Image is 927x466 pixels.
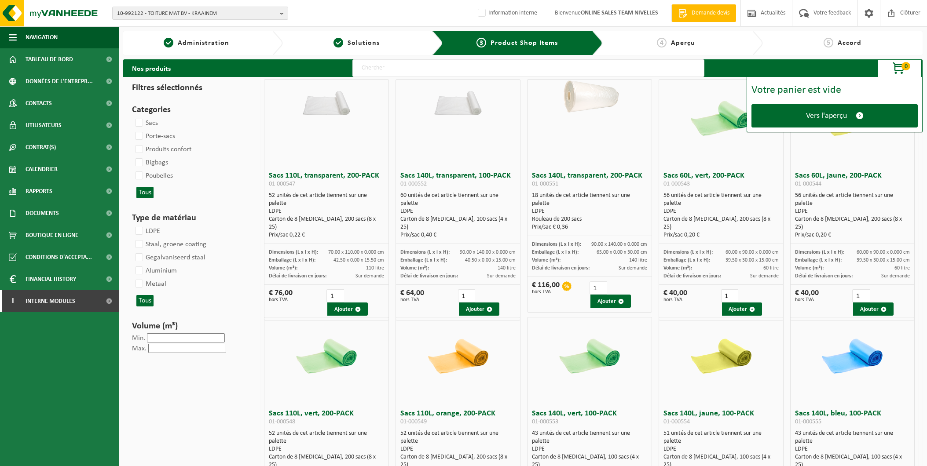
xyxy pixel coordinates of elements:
div: € 40,00 [795,289,819,302]
span: 01-000551 [532,181,558,187]
img: 01-000543 [684,80,758,154]
h3: Categories [132,103,248,116]
div: 60 unités de cet article tiennent sur une palette [400,192,516,239]
span: Délai de livraison en jours: [663,273,721,279]
span: Sur demande [487,273,516,279]
span: 60 litre [763,266,779,271]
span: 10-992122 - TOITURE MAT BV - KRAAINEM [117,7,276,20]
div: 56 unités de cet article tiennent sur une palette [795,192,910,239]
span: 01-000555 [795,419,821,425]
button: Ajouter [590,295,631,308]
img: 01-000547 [289,80,364,117]
input: 1 [590,281,607,295]
span: 40.50 x 0.00 x 15.00 cm [465,258,516,263]
label: Staal, groene coating [133,238,206,251]
img: 01-000549 [421,317,495,392]
span: Utilisateurs [26,114,62,136]
div: Prix/sac € 0,36 [532,223,647,231]
strong: ONLINE SALES TEAM NIVELLES [581,10,658,16]
h3: Sacs 110L, vert, 200-PACK [269,410,384,427]
span: 4 [657,38,667,47]
span: Dimensions (L x l x H): [795,250,844,255]
label: LDPE [133,225,160,238]
div: Carton de 8 [MEDICAL_DATA], 200 sacs (8 x 25) [795,215,910,231]
a: 5Accord [767,38,918,48]
label: Gegalvaniseerd staal [133,251,205,264]
button: 0 [878,59,922,77]
span: I [9,290,17,312]
div: LDPE [400,208,516,215]
div: Prix/sac 0,20 € [795,231,910,239]
span: 65.00 x 0.00 x 30.00 cm [597,250,647,255]
div: € 64,00 [400,289,424,302]
span: Emballage (L x l x H): [532,250,579,255]
img: 01-000548 [289,317,364,392]
button: 10-992122 - TOITURE MAT BV - KRAAINEM [112,7,288,20]
a: 4Aperçu [607,38,745,48]
span: 1 [164,38,173,47]
h2: Nos produits [123,59,180,77]
span: Calendrier [26,158,58,180]
input: 1 [326,289,344,302]
span: Volume (m³): [532,258,561,263]
button: Tous [136,187,154,198]
div: Carton de 8 [MEDICAL_DATA], 200 sacs (8 x 25) [269,215,384,231]
a: 2Solutions [287,38,425,48]
h3: Sacs 60L, vert, 200-PACK [663,172,779,189]
span: hors TVA [532,289,560,295]
label: Metaal [133,277,166,291]
span: Product Shop Items [491,40,558,47]
label: Max. [132,345,147,352]
h3: Sacs 140L, bleu, 100-PACK [795,410,910,427]
span: Dimensions (L x l x H): [400,250,450,255]
h3: Sacs 110L, orange, 200-PACK [400,410,516,427]
span: Boutique en ligne [26,224,78,246]
div: € 116,00 [532,281,560,295]
span: Vers l'aperçu [806,111,847,120]
div: € 76,00 [269,289,293,302]
div: LDPE [269,208,384,215]
span: 140 litre [629,258,647,263]
a: Vers l'aperçu [751,104,918,127]
span: Délai de livraison en jours: [400,273,458,279]
span: Volume (m³): [663,266,692,271]
span: Délai de livraison en jours: [532,266,590,271]
div: LDPE [795,445,910,453]
div: LDPE [532,208,647,215]
span: 2 [333,38,343,47]
span: 60.00 x 90.00 x 0.000 cm [725,250,779,255]
input: 1 [852,289,869,302]
span: Rapports [26,180,52,202]
h3: Sacs 60L, jaune, 200-PACK [795,172,910,189]
span: 70.00 x 110.00 x 0.000 cm [328,250,384,255]
span: Volume (m³): [795,266,824,271]
span: Navigation [26,26,58,48]
span: Solutions [348,40,380,47]
span: Documents [26,202,59,224]
img: 01-000551 [552,80,627,117]
img: 01-000554 [684,317,758,392]
div: Votre panier est vide [751,85,918,95]
span: 90.00 x 140.00 x 0.000 cm [460,250,516,255]
span: 01-000547 [269,181,295,187]
span: 39.50 x 30.00 x 15.00 cm [857,258,910,263]
span: hors TVA [663,297,687,302]
a: Demande devis [671,4,736,22]
span: 42.50 x 0.00 x 15.50 cm [333,258,384,263]
span: 01-000549 [400,419,427,425]
div: LDPE [663,208,779,215]
span: 5 [824,38,833,47]
label: Produits confort [133,143,191,156]
span: Financial History [26,268,76,290]
span: 01-000552 [400,181,427,187]
h3: Volume (m³) [132,320,248,333]
label: Aluminium [133,264,177,277]
span: Volume (m³): [400,266,429,271]
h3: Sacs 140L, transparent, 100-PACK [400,172,516,189]
label: Bigbags [133,156,168,169]
span: 60.00 x 90.00 x 0.000 cm [857,250,910,255]
span: Contacts [26,92,52,114]
div: Carton de 8 [MEDICAL_DATA], 200 sacs (8 x 25) [663,215,779,231]
span: Dimensions (L x l x H): [269,250,318,255]
h3: Sacs 140L, vert, 100-PACK [532,410,647,427]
